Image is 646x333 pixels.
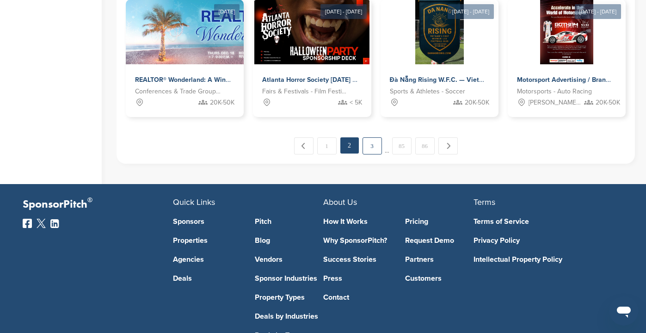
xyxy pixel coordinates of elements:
[340,137,359,154] em: 2
[262,76,368,84] span: Atlanta Horror Society [DATE] Party
[363,137,382,154] a: 3
[135,86,221,97] span: Conferences & Trade Groups - Real Estate
[173,197,215,207] span: Quick Links
[294,137,314,154] a: ← Previous
[474,237,610,244] a: Privacy Policy
[350,98,362,108] span: < 5K
[474,197,495,207] span: Terms
[255,218,323,225] a: Pitch
[255,294,323,301] a: Property Types
[317,137,337,154] a: 1
[415,137,435,154] a: 86
[448,4,494,19] div: [DATE] - [DATE]
[173,237,241,244] a: Properties
[173,218,241,225] a: Sponsors
[323,237,392,244] a: Why SponsorPitch?
[385,137,389,154] span: …
[23,219,32,228] img: Facebook
[37,219,46,228] img: Twitter
[390,76,591,84] span: Đà Nẵng Rising W.F.C. — Vietnam’s First Women-Led Football Club
[320,4,367,19] div: [DATE] - [DATE]
[405,256,474,263] a: Partners
[173,256,241,263] a: Agencies
[255,275,323,282] a: Sponsor Industries
[255,237,323,244] a: Blog
[392,137,412,154] a: 85
[255,256,323,263] a: Vendors
[323,256,392,263] a: Success Stories
[474,256,610,263] a: Intellectual Property Policy
[405,218,474,225] a: Pricing
[405,275,474,282] a: Customers
[214,4,240,19] div: [DATE]
[465,98,489,108] span: 20K-50K
[255,313,323,320] a: Deals by Industries
[87,194,92,206] span: ®
[596,98,620,108] span: 20K-50K
[23,198,173,211] p: SponsorPitch
[323,218,392,225] a: How It Works
[135,76,271,84] span: REALTOR® Wonderland: A Winter Celebration
[262,86,348,97] span: Fairs & Festivals - Film Festival
[323,275,392,282] a: Press
[173,275,241,282] a: Deals
[390,86,465,97] span: Sports & Athletes - Soccer
[609,296,639,326] iframe: Button to launch messaging window
[438,137,458,154] a: Next →
[474,218,610,225] a: Terms of Service
[210,98,234,108] span: 20K-50K
[575,4,621,19] div: [DATE] - [DATE]
[405,237,474,244] a: Request Demo
[323,294,392,301] a: Contact
[323,197,357,207] span: About Us
[529,98,582,108] span: [PERSON_NAME][GEOGRAPHIC_DATA][PERSON_NAME], [GEOGRAPHIC_DATA], [GEOGRAPHIC_DATA], [GEOGRAPHIC_DA...
[517,86,592,97] span: Motorsports - Auto Racing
